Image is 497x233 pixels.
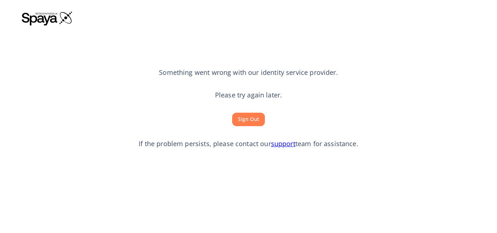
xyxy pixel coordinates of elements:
p: Please try again later. [215,91,282,100]
img: Spaya logo [22,11,73,25]
button: Sign Out [232,113,265,126]
a: support [271,139,295,148]
p: If the problem persists, please contact our team for assistance. [139,139,358,149]
p: Something went wrong with our identity service provider. [159,68,338,77]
